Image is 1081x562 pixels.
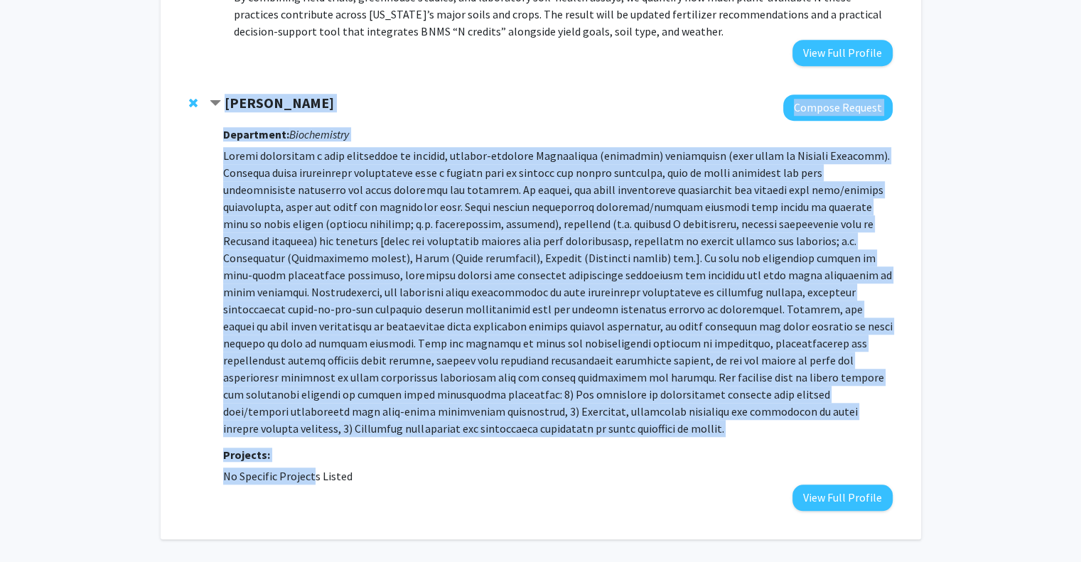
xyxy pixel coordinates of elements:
button: View Full Profile [792,40,893,66]
p: Loremi dolorsitam c adip elitseddoe te incidid, utlabor-etdolore Magnaaliqua (enimadmin) veniamqu... [223,147,892,437]
strong: Department: [223,127,289,141]
span: Remove Prashant Sonawane from bookmarks [189,97,198,109]
span: Contract Prashant Sonawane Bookmark [210,98,221,109]
strong: Projects: [223,448,270,462]
strong: [PERSON_NAME] [225,94,334,112]
span: No Specific Projects Listed [223,469,353,483]
button: View Full Profile [792,485,893,511]
i: Biochemistry [289,127,349,141]
iframe: Chat [11,498,60,551]
button: Compose Request to Prashant Sonawane [783,94,893,121]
